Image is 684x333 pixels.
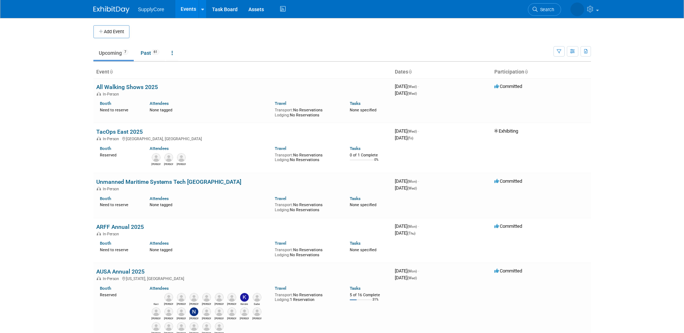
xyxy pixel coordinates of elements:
span: [DATE] [395,268,419,274]
div: Gabe Harvey [252,302,261,306]
span: (Fri) [407,136,413,140]
div: Need to reserve [100,246,139,253]
a: TacOps East 2025 [96,128,143,135]
a: Unmanned Maritime Systems Tech [GEOGRAPHIC_DATA] [96,178,241,185]
div: Shannon Bauers [189,302,198,306]
span: Transport: [275,293,293,297]
img: Rebecca Curry [215,293,224,302]
img: Jon Marcelono [177,307,186,316]
img: Candice Young [190,322,198,331]
img: Mike Jester [152,307,160,316]
span: [DATE] [395,223,419,229]
a: Booth [100,286,111,291]
th: Participation [491,66,591,78]
img: Andre Balka [164,293,173,302]
span: [DATE] [395,90,417,96]
span: Transport: [275,248,293,252]
a: Tasks [350,196,361,201]
img: Bryan Davis [202,322,211,331]
span: Lodging: [275,208,290,212]
span: - [418,84,419,89]
span: Search [538,7,554,12]
div: Rebecca Curry [215,302,224,306]
span: Transport: [275,203,293,207]
span: [DATE] [395,135,413,141]
div: [GEOGRAPHIC_DATA], [GEOGRAPHIC_DATA] [96,136,389,141]
span: (Wed) [407,186,417,190]
img: Adam Walters [177,293,186,302]
img: Shannon Bauers [190,293,198,302]
a: Travel [275,101,286,106]
img: In-Person Event [97,187,101,190]
span: Lodging: [275,253,290,257]
td: 0% [374,158,379,168]
span: - [418,223,419,229]
a: Tasks [350,241,361,246]
span: In-Person [103,92,121,97]
div: Ashley Slabaugh [215,316,224,320]
span: Transport: [275,153,293,157]
div: Kenzie Green [240,302,249,306]
img: Michael Nishimura [152,153,160,162]
img: Erika Richardson [253,307,261,316]
div: None tagged [150,246,269,253]
span: [DATE] [395,230,415,236]
span: Lodging: [275,113,290,117]
div: John Pepas [240,316,249,320]
a: Booth [100,241,111,246]
div: None tagged [150,106,269,113]
img: Christine Swanson [164,322,173,331]
span: (Mon) [407,269,417,273]
img: Randy Tice [177,322,186,331]
img: In-Person Event [97,276,101,280]
div: No Reservations No Reservations [275,201,339,212]
img: In-Person Event [97,92,101,96]
div: Scott Kever [164,316,173,320]
img: Rebecca Curry [164,153,173,162]
div: Adam Walters [177,302,186,306]
a: Sort by Participation Type [524,69,528,75]
img: Ashley Slabaugh [215,307,224,316]
a: Tasks [350,286,361,291]
img: ExhibitDay [93,6,129,13]
div: Reserved [100,151,139,158]
a: Sort by Start Date [408,69,412,75]
span: Lodging: [275,157,290,162]
div: 5 of 16 Complete [350,293,389,298]
span: None specified [350,203,376,207]
a: Tasks [350,101,361,106]
div: Nellie Miller [189,316,198,320]
div: Jon Marcelono [177,316,186,320]
a: Past61 [135,46,165,60]
a: Travel [275,146,286,151]
img: Doug DeVoe [228,307,236,316]
span: SupplyCore [138,6,164,12]
div: No Reservations No Reservations [275,151,339,163]
span: (Wed) [407,85,417,89]
img: In-Person Event [97,232,101,235]
a: Travel [275,286,286,291]
span: (Wed) [407,92,417,96]
img: Jeff Leemon [177,153,186,162]
img: Kenzie Green [240,293,249,302]
div: Need to reserve [100,201,139,208]
span: [DATE] [395,128,419,134]
img: Gabe Harvey [253,293,261,302]
span: Committed [494,84,522,89]
a: All Walking Shows 2025 [96,84,158,90]
div: Michael Nishimura [151,162,160,166]
div: Brian Easley [227,302,236,306]
span: (Wed) [407,129,417,133]
a: Upcoming7 [93,46,134,60]
div: Erika Richardson [252,316,261,320]
span: Lodging: [275,297,290,302]
button: Add Event [93,25,129,38]
span: [DATE] [395,275,417,280]
span: Committed [494,223,522,229]
img: Bob Saiz [152,322,160,331]
a: Attendees [150,241,169,246]
div: Michael Nishimura [202,316,211,320]
div: 0 of 1 Complete [350,153,389,158]
div: [US_STATE], [GEOGRAPHIC_DATA] [96,275,389,281]
a: AUSA Annual 2025 [96,268,145,275]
